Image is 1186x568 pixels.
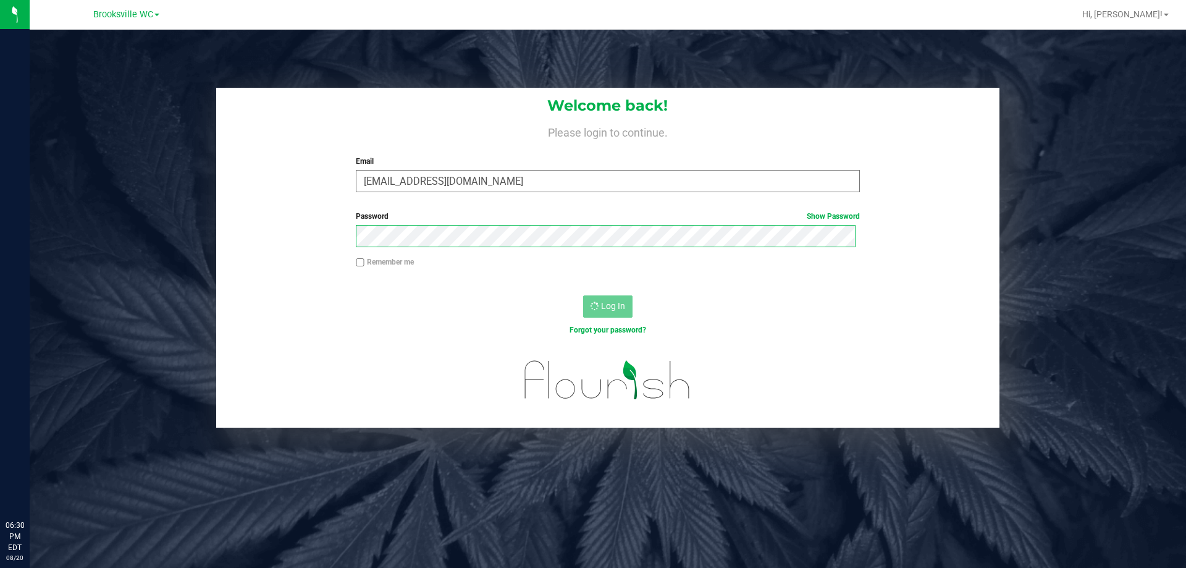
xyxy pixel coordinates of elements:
[570,326,646,334] a: Forgot your password?
[356,256,414,268] label: Remember me
[601,301,625,311] span: Log In
[216,124,999,138] h4: Please login to continue.
[6,520,24,553] p: 06:30 PM EDT
[510,349,705,412] img: flourish_logo.svg
[356,258,364,267] input: Remember me
[6,553,24,562] p: 08/20
[93,9,153,20] span: Brooksville WC
[807,212,860,221] a: Show Password
[1082,9,1163,19] span: Hi, [PERSON_NAME]!
[356,212,389,221] span: Password
[583,295,633,318] button: Log In
[216,98,999,114] h1: Welcome back!
[356,156,859,167] label: Email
